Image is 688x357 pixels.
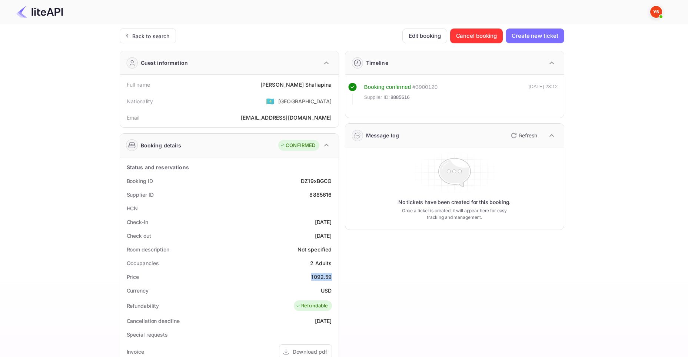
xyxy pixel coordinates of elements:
[127,191,154,198] div: Supplier ID
[529,83,558,104] div: [DATE] 23:12
[310,259,332,267] div: 2 Adults
[127,204,138,212] div: HCN
[311,273,332,281] div: 1092.59
[450,29,503,43] button: Cancel booking
[506,130,540,141] button: Refresh
[141,141,181,149] div: Booking details
[396,207,513,221] p: Once a ticket is created, it will appear here for easy tracking and management.
[364,94,390,101] span: Supplier ID:
[293,348,327,356] div: Download pdf
[402,29,447,43] button: Edit booking
[315,317,332,325] div: [DATE]
[127,177,153,185] div: Booking ID
[309,191,332,198] div: 8885616
[127,218,148,226] div: Check-in
[127,114,140,121] div: Email
[519,131,537,139] p: Refresh
[127,163,189,171] div: Status and reservations
[390,94,410,101] span: 8885616
[278,97,332,105] div: [GEOGRAPHIC_DATA]
[366,131,399,139] div: Message log
[301,177,332,185] div: DZ19xBGCQ
[315,218,332,226] div: [DATE]
[280,142,315,149] div: CONFIRMED
[241,114,332,121] div: [EMAIL_ADDRESS][DOMAIN_NAME]
[266,94,275,108] span: United States
[127,331,168,338] div: Special requests
[398,198,511,206] p: No tickets have been created for this booking.
[321,287,332,294] div: USD
[127,317,180,325] div: Cancellation deadline
[127,273,139,281] div: Price
[506,29,564,43] button: Create new ticket
[127,232,151,240] div: Check out
[298,246,332,253] div: Not specified
[127,259,159,267] div: Occupancies
[412,83,438,91] div: # 3900120
[364,83,411,91] div: Booking confirmed
[260,81,332,89] div: [PERSON_NAME] Shaliapina
[366,59,388,67] div: Timeline
[127,246,169,253] div: Room description
[650,6,662,18] img: Yandex Support
[141,59,188,67] div: Guest information
[132,32,170,40] div: Back to search
[296,302,328,310] div: Refundable
[127,302,159,310] div: Refundability
[315,232,332,240] div: [DATE]
[127,81,150,89] div: Full name
[127,97,153,105] div: Nationality
[127,348,144,356] div: Invoice
[16,6,63,18] img: LiteAPI Logo
[127,287,149,294] div: Currency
